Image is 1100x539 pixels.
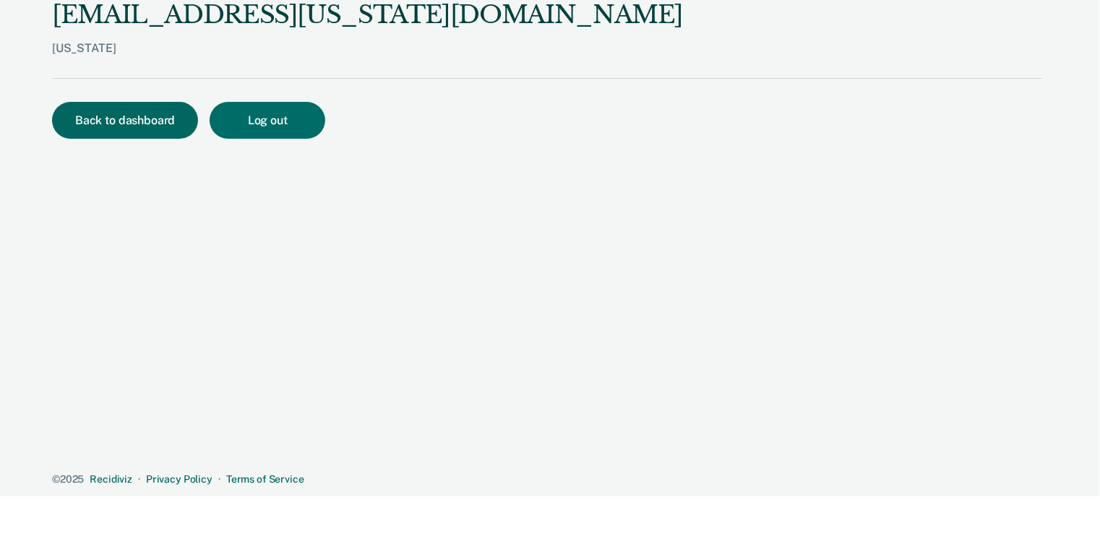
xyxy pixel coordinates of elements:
[226,473,304,485] a: Terms of Service
[52,473,1042,486] div: · ·
[52,473,84,485] span: © 2025
[52,41,683,78] div: [US_STATE]
[52,115,210,126] a: Back to dashboard
[146,473,212,485] a: Privacy Policy
[90,473,132,485] a: Recidiviz
[210,102,325,139] button: Log out
[52,102,198,139] button: Back to dashboard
